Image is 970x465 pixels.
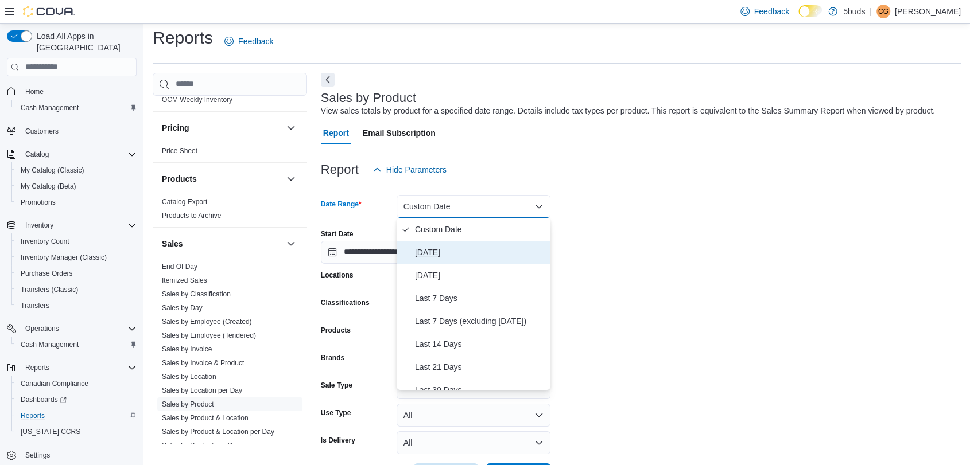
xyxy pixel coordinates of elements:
span: Sales by Invoice & Product [162,358,244,368]
a: My Catalog (Beta) [16,179,81,193]
button: Transfers (Classic) [11,282,141,298]
span: Dashboards [21,395,67,404]
span: Custom Date [415,222,546,236]
h3: Sales [162,238,183,249]
a: Dashboards [11,392,141,408]
h3: Report [321,163,359,177]
span: Last 14 Days [415,337,546,351]
span: Reports [25,363,49,372]
span: Canadian Compliance [21,379,88,388]
p: | [870,5,872,18]
a: Sales by Product & Location per Day [162,428,274,436]
span: Inventory [21,218,137,232]
span: Customers [21,124,137,138]
span: Inventory Count [16,235,137,248]
span: Dark Mode [798,17,799,18]
button: Transfers [11,298,141,314]
button: Reports [11,408,141,424]
span: Inventory Manager (Classic) [16,251,137,264]
a: Cash Management [16,338,83,351]
a: Products to Archive [162,212,221,220]
span: Catalog Export [162,197,207,206]
div: Select listbox [397,218,550,390]
a: Sales by Product per Day [162,441,240,450]
button: Products [284,172,298,186]
div: OCM [153,93,307,111]
span: Sales by Location per Day [162,386,242,395]
label: Start Date [321,229,354,239]
a: Customers [21,124,63,138]
span: Sales by Employee (Tendered) [162,331,256,340]
span: My Catalog (Beta) [21,182,76,191]
label: Use Type [321,408,351,417]
span: End Of Day [162,262,197,271]
h3: Products [162,173,197,185]
a: Dashboards [16,393,71,407]
a: Price Sheet [162,147,197,155]
span: Feedback [754,6,789,17]
span: Cash Management [21,103,79,112]
button: Pricing [284,121,298,135]
p: 5buds [843,5,865,18]
button: My Catalog (Beta) [11,178,141,194]
span: Cash Management [16,338,137,351]
a: Sales by Employee (Tendered) [162,331,256,339]
button: Settings [2,447,141,463]
button: Inventory Count [11,233,141,249]
span: Catalog [21,147,137,161]
a: Sales by Product [162,400,214,408]
input: Press the down key to open a popover containing a calendar. [321,241,431,264]
div: View sales totals by product for a specified date range. Details include tax types per product. T... [321,105,935,117]
a: Sales by Employee (Created) [162,318,252,326]
span: Promotions [21,198,56,207]
span: Last 30 Days [415,383,546,397]
span: Report [323,122,349,144]
a: Catalog Export [162,198,207,206]
span: CG [878,5,888,18]
label: Sale Type [321,381,352,390]
a: My Catalog (Classic) [16,163,89,177]
button: Next [321,73,335,87]
h3: Pricing [162,122,189,134]
a: Home [21,85,48,99]
span: Reports [16,409,137,423]
span: OCM Weekly Inventory [162,95,232,104]
span: Home [25,87,44,96]
a: Inventory Count [16,235,74,248]
div: Products [153,195,307,227]
label: Date Range [321,200,362,209]
a: Canadian Compliance [16,377,93,390]
span: Cash Management [21,340,79,349]
span: My Catalog (Classic) [21,166,84,175]
span: Last 7 Days (excluding [DATE]) [415,314,546,328]
span: Email Subscription [363,122,436,144]
label: Products [321,326,351,335]
button: Operations [2,321,141,337]
span: Sales by Location [162,372,216,381]
span: Dashboards [16,393,137,407]
span: Itemized Sales [162,276,207,285]
span: Inventory [25,221,53,230]
span: Sales by Product per Day [162,441,240,450]
a: Transfers (Classic) [16,283,83,296]
a: Sales by Location per Day [162,386,242,394]
button: Reports [2,360,141,376]
a: Sales by Location [162,373,216,381]
span: Inventory Count [21,237,69,246]
label: Classifications [321,298,370,307]
span: Catalog [25,150,49,159]
button: Canadian Compliance [11,376,141,392]
button: Reports [21,361,54,374]
button: Catalog [2,146,141,162]
span: Sales by Product & Location per Day [162,427,274,436]
button: My Catalog (Classic) [11,162,141,178]
span: Price Sheet [162,146,197,155]
span: Home [21,84,137,99]
span: Sales by Invoice [162,345,212,354]
button: Home [2,83,141,100]
div: Pricing [153,144,307,162]
button: Operations [21,322,64,335]
span: Reports [21,411,45,420]
label: Brands [321,353,344,362]
button: Hide Parameters [368,158,451,181]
